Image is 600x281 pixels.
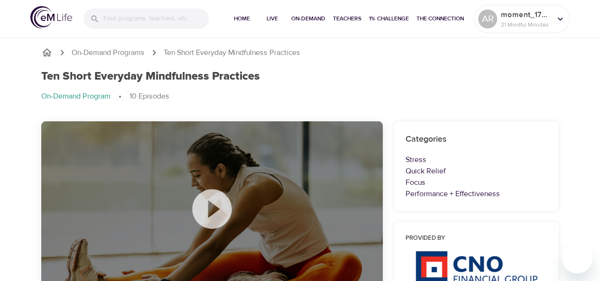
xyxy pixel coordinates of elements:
[231,14,253,24] span: Home
[291,14,325,24] span: On-Demand
[261,14,284,24] span: Live
[41,47,559,58] nav: breadcrumb
[164,47,300,58] p: Ten Short Everyday Mindfulness Practices
[333,14,361,24] span: Teachers
[406,234,548,244] h6: Provided by
[72,47,145,58] a: On-Demand Programs
[406,165,548,177] p: Quick Relief
[406,133,548,146] h6: Categories
[406,188,548,199] p: Performance + Effectiveness
[406,154,548,165] p: Stress
[501,20,551,29] p: 21 Mindful Minutes
[41,91,111,102] p: On-Demand Program
[501,9,551,20] p: moment_1752502983
[369,14,409,24] span: 1% Challenge
[406,177,548,188] p: Focus
[129,91,169,102] p: 10 Episodes
[562,243,592,273] iframe: Button to launch messaging window
[41,91,559,102] nav: breadcrumb
[103,9,209,29] input: Find programs, teachers, etc...
[41,70,260,83] h1: Ten Short Everyday Mindfulness Practices
[30,6,72,28] img: logo
[478,9,497,28] div: AR
[416,14,464,24] span: The Connection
